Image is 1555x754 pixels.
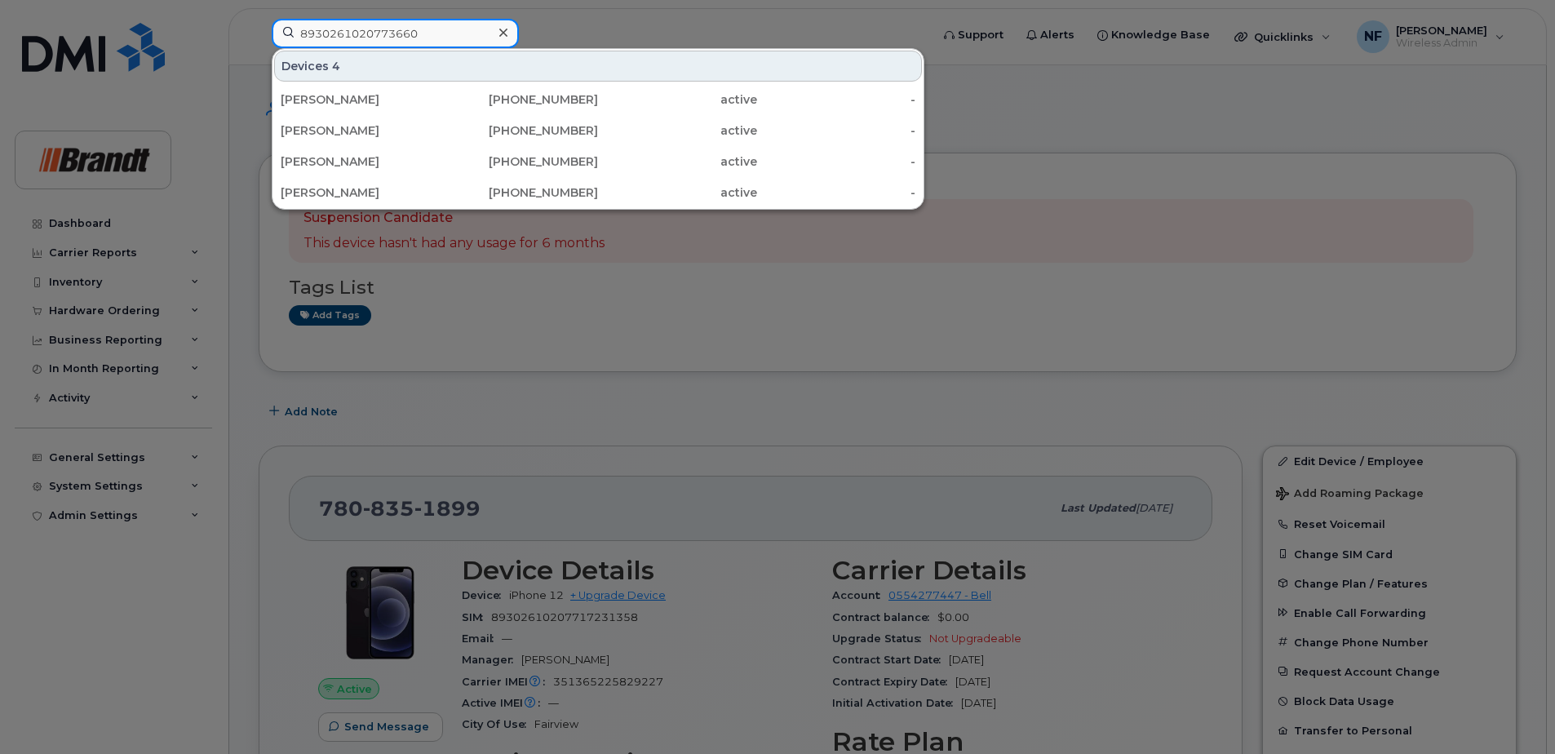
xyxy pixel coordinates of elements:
a: [PERSON_NAME][PHONE_NUMBER]active- [274,147,922,176]
div: [PHONE_NUMBER] [440,91,599,108]
div: active [598,122,757,139]
a: [PERSON_NAME][PHONE_NUMBER]active- [274,178,922,207]
div: active [598,184,757,201]
div: active [598,153,757,170]
div: [PERSON_NAME] [281,184,440,201]
div: [PHONE_NUMBER] [440,122,599,139]
div: active [598,91,757,108]
div: - [757,184,916,201]
div: - [757,91,916,108]
div: [PERSON_NAME] [281,153,440,170]
div: [PERSON_NAME] [281,91,440,108]
div: - [757,122,916,139]
a: [PERSON_NAME][PHONE_NUMBER]active- [274,116,922,145]
div: [PHONE_NUMBER] [440,153,599,170]
span: 4 [332,58,340,74]
div: - [757,153,916,170]
a: [PERSON_NAME][PHONE_NUMBER]active- [274,85,922,114]
div: [PERSON_NAME] [281,122,440,139]
div: [PHONE_NUMBER] [440,184,599,201]
div: Devices [274,51,922,82]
